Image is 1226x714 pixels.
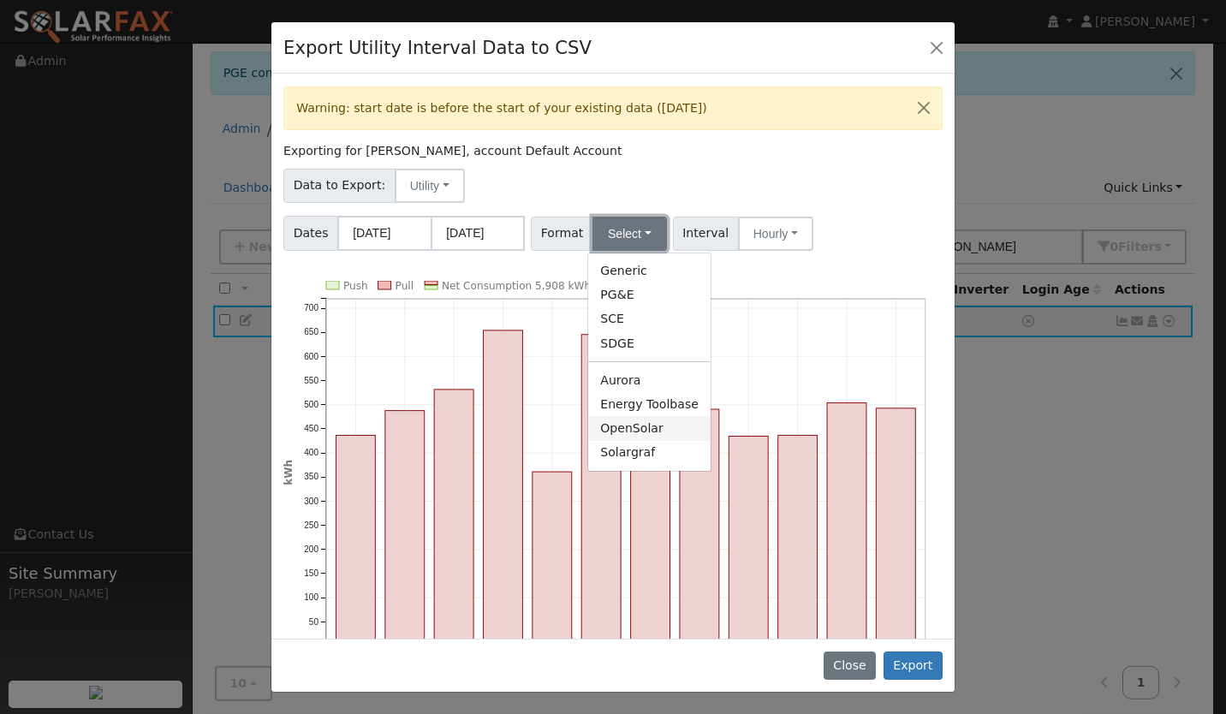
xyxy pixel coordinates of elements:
[343,280,368,292] text: Push
[304,448,318,457] text: 400
[588,331,711,355] a: SDGE
[283,216,338,251] span: Dates
[925,35,949,59] button: Close
[283,86,943,130] div: Warning: start date is before the start of your existing data ([DATE])
[304,544,318,554] text: 200
[304,568,318,578] text: 150
[592,217,667,251] button: Select
[309,617,319,627] text: 50
[588,283,711,307] a: PG&E
[304,400,318,409] text: 500
[484,330,523,646] rect: onclick=""
[588,441,711,465] a: Solargraf
[283,34,592,62] h4: Export Utility Interval Data to CSV
[385,411,425,646] rect: onclick=""
[729,437,768,646] rect: onclick=""
[283,169,396,203] span: Data to Export:
[778,436,818,646] rect: onclick=""
[531,217,593,251] span: Format
[304,497,318,506] text: 300
[827,403,866,646] rect: onclick=""
[824,652,876,681] button: Close
[304,593,318,603] text: 100
[738,217,813,251] button: Hourly
[588,392,711,416] a: Energy Toolbase
[434,390,473,646] rect: onclick=""
[396,280,414,292] text: Pull
[588,416,711,440] a: OpenSolar
[680,409,719,646] rect: onclick=""
[533,472,572,646] rect: onclick=""
[395,169,465,203] button: Utility
[304,376,318,385] text: 550
[304,352,318,361] text: 600
[283,460,295,485] text: kWh
[283,142,622,160] label: Exporting for [PERSON_NAME], account Default Account
[906,87,942,129] button: Close
[304,328,318,337] text: 650
[588,259,711,283] a: Generic
[304,424,318,433] text: 450
[581,335,621,646] rect: onclick=""
[588,368,711,392] a: Aurora
[304,521,318,530] text: 250
[884,652,943,681] button: Export
[673,217,739,251] span: Interval
[877,408,916,646] rect: onclick=""
[336,436,376,646] rect: onclick=""
[631,437,670,646] rect: onclick=""
[442,280,591,292] text: Net Consumption 5,908 kWh
[304,473,318,482] text: 350
[304,303,318,312] text: 700
[588,307,711,331] a: SCE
